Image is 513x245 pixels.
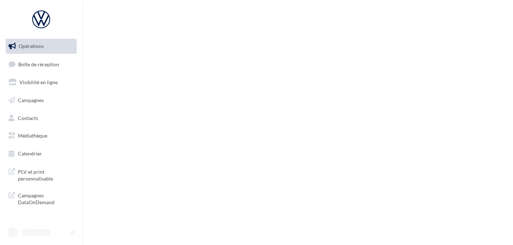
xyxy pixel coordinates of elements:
[18,61,59,67] span: Boîte de réception
[4,188,78,209] a: Campagnes DataOnDemand
[18,133,47,139] span: Médiathèque
[18,115,38,121] span: Contacts
[18,97,44,103] span: Campagnes
[4,128,78,143] a: Médiathèque
[4,93,78,108] a: Campagnes
[4,111,78,126] a: Contacts
[19,43,44,49] span: Opérations
[4,39,78,54] a: Opérations
[18,191,74,206] span: Campagnes DataOnDemand
[4,164,78,185] a: PLV et print personnalisable
[4,146,78,161] a: Calendrier
[4,57,78,72] a: Boîte de réception
[18,167,74,182] span: PLV et print personnalisable
[4,75,78,90] a: Visibilité en ligne
[18,150,42,157] span: Calendrier
[19,79,58,85] span: Visibilité en ligne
